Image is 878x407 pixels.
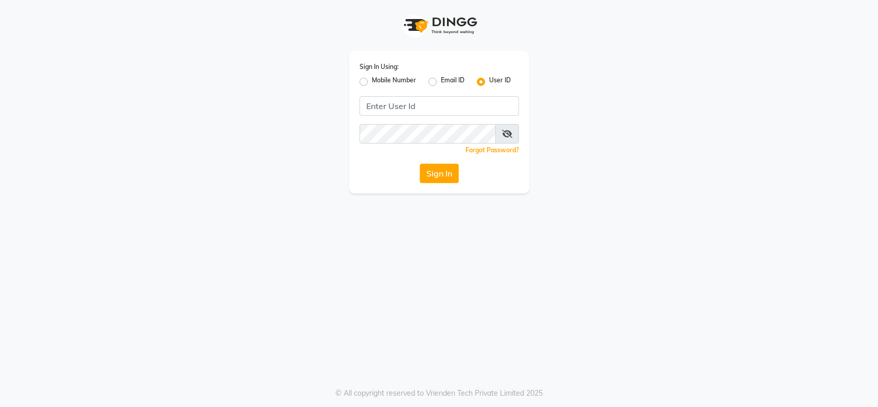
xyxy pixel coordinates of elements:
[360,96,519,116] input: Username
[489,76,511,88] label: User ID
[441,76,464,88] label: Email ID
[465,146,519,154] a: Forgot Password?
[420,164,459,183] button: Sign In
[360,124,496,144] input: Username
[360,62,399,72] label: Sign In Using:
[398,10,480,41] img: logo1.svg
[372,76,416,88] label: Mobile Number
